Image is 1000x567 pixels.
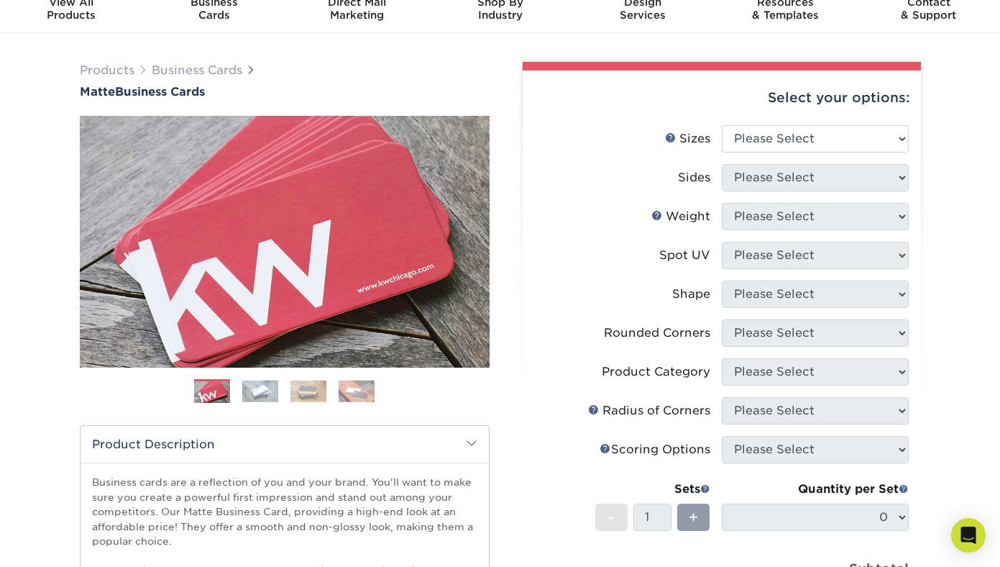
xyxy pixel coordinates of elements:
[651,208,710,225] div: Weight
[80,85,490,99] a: MatteBusiness Cards
[602,363,710,381] div: Product Category
[290,380,326,402] img: Business Cards 03
[595,481,710,498] div: Sets
[80,85,115,99] span: Matte
[608,507,615,528] span: -
[604,325,710,342] div: Rounded Corners
[600,441,710,458] div: Scoring Options
[951,518,986,553] div: Open Intercom Messenger
[672,286,710,303] div: Shape
[80,37,490,447] img: Matte 01
[689,507,698,528] span: +
[80,85,490,99] h1: Business Cards
[534,71,909,125] div: Select your options:
[4,523,122,562] iframe: Google Customer Reviews
[678,169,710,186] div: Sides
[194,374,230,410] img: Business Cards 01
[152,63,242,77] a: Business Cards
[659,247,710,264] div: Spot UV
[665,130,710,148] div: Sizes
[81,426,489,463] h2: Product Description
[722,481,909,498] div: Quantity per Set
[339,380,375,402] img: Business Cards 04
[80,63,134,77] a: Products
[242,380,278,402] img: Business Cards 02
[588,402,710,419] div: Radius of Corners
